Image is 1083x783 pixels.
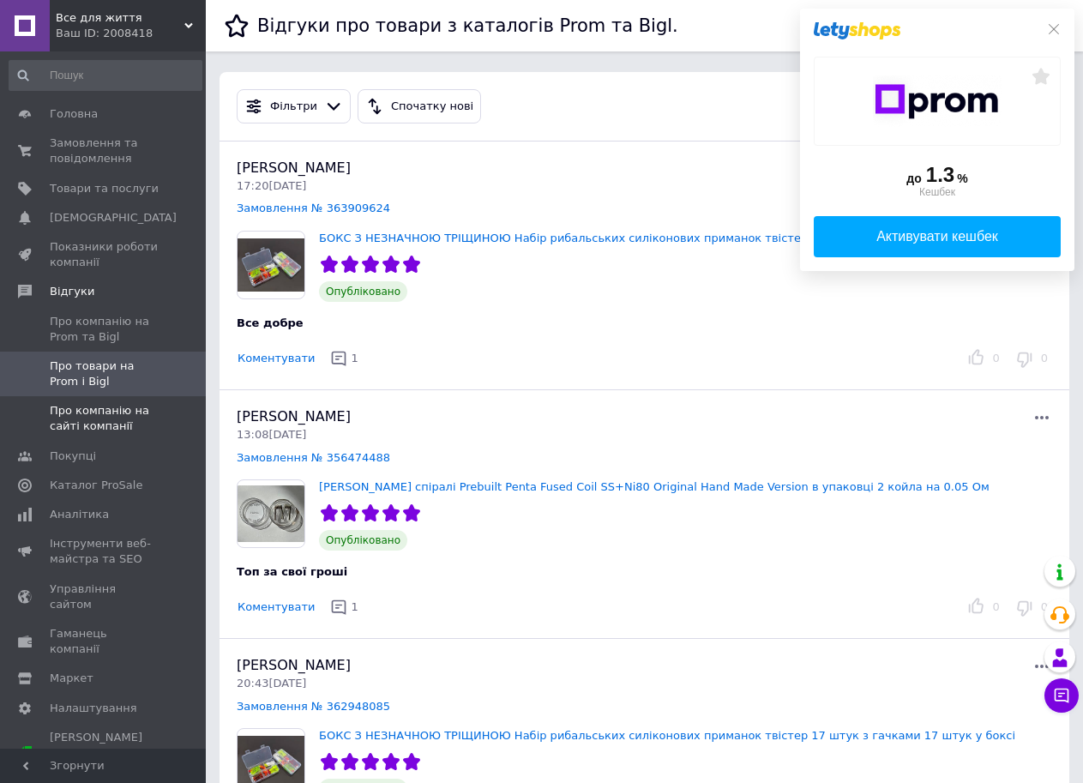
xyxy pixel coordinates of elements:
span: Про компанію на Prom та Bigl [50,314,159,345]
div: Ваш ID: 2008418 [56,26,206,41]
a: Замовлення № 356474488 [237,451,390,464]
a: БОКС З НЕЗНАЧНОЮ ТРІЩИНОЮ Набір рибальських силіконових приманок твістер 17 штук з гачками 17 шту... [319,729,1015,742]
span: Головна [50,106,98,122]
button: 1 [326,346,365,372]
button: Чат з покупцем [1044,678,1079,713]
span: Все добре [237,316,304,329]
span: Товари та послуги [50,181,159,196]
span: Про компанію на сайті компанії [50,403,159,434]
span: Управління сайтом [50,581,159,612]
span: Все для життя [56,10,184,26]
img: Койли спіралі Prebuilt Penta Fused Coil SS+Ni80 Original Hand Made Version в упаковці 2 койла на ... [238,480,304,547]
span: Каталог ProSale [50,478,142,493]
span: Відгуки [50,284,94,299]
button: Спочатку нові [358,89,481,123]
span: Замовлення та повідомлення [50,136,159,166]
button: Коментувати [237,350,316,368]
h1: Відгуки про товари з каталогів Prom та Bigl. [257,15,678,36]
a: Замовлення № 362948085 [237,700,390,713]
img: БОКС З НЕЗНАЧНОЮ ТРІЩИНОЮ Набір рибальських силіконових приманок твістер 17 штук з гачками 17 шту... [238,232,304,298]
span: [PERSON_NAME] та рахунки [50,730,159,777]
span: Маркет [50,671,93,686]
span: 1 [351,352,358,364]
span: Опубліковано [319,281,407,302]
span: [PERSON_NAME] [237,160,351,176]
button: 1 [326,594,365,621]
span: Опубліковано [319,530,407,551]
div: Спочатку нові [388,98,477,116]
span: Показники роботи компанії [50,239,159,270]
a: Замовлення № 363909624 [237,202,390,214]
span: 20:43[DATE] [237,677,306,690]
span: [DEMOGRAPHIC_DATA] [50,210,177,226]
span: Покупці [50,449,96,464]
button: Коментувати [237,599,316,617]
span: 1 [351,600,358,613]
span: Інструменти веб-майстра та SEO [50,536,159,567]
div: Фільтри [267,98,321,116]
button: Фільтри [237,89,351,123]
input: Пошук [9,60,202,91]
span: Про товари на Prom і Bigl [50,358,159,389]
span: 13:08[DATE] [237,428,306,441]
span: Топ за свої гроші [237,565,347,578]
span: Аналітика [50,507,109,522]
span: [PERSON_NAME] [237,408,351,425]
a: БОКС З НЕЗНАЧНОЮ ТРІЩИНОЮ Набір рибальських силіконових приманок твістер 17 штук з гачками 17 шту... [319,232,1015,244]
span: 17:20[DATE] [237,179,306,192]
span: Налаштування [50,701,137,716]
span: Гаманець компанії [50,626,159,657]
a: [PERSON_NAME] спіралі Prebuilt Penta Fused Coil SS+Ni80 Original Hand Made Version в упаковці 2 к... [319,480,990,493]
span: [PERSON_NAME] [237,657,351,673]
